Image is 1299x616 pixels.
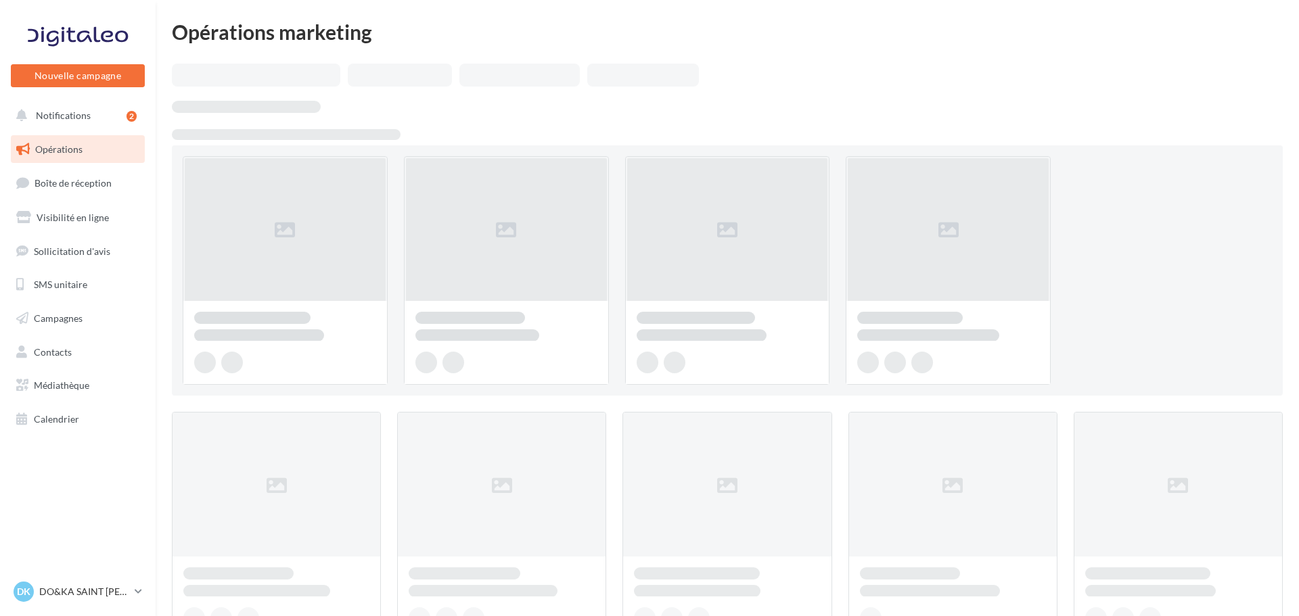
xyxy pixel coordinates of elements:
[37,212,109,223] span: Visibilité en ligne
[8,168,147,197] a: Boîte de réception
[172,22,1283,42] div: Opérations marketing
[8,101,142,130] button: Notifications 2
[8,135,147,164] a: Opérations
[8,270,147,299] a: SMS unitaire
[34,279,87,290] span: SMS unitaire
[11,64,145,87] button: Nouvelle campagne
[35,177,112,189] span: Boîte de réception
[34,312,83,324] span: Campagnes
[8,338,147,366] a: Contacts
[34,413,79,425] span: Calendrier
[8,405,147,433] a: Calendrier
[34,379,89,391] span: Médiathèque
[34,245,110,256] span: Sollicitation d'avis
[36,110,91,121] span: Notifications
[8,204,147,232] a: Visibilité en ligne
[17,585,30,598] span: DK
[8,371,147,400] a: Médiathèque
[127,111,137,122] div: 2
[34,346,72,358] span: Contacts
[8,237,147,266] a: Sollicitation d'avis
[35,143,83,155] span: Opérations
[8,304,147,333] a: Campagnes
[11,579,145,605] a: DK DO&KA SAINT [PERSON_NAME]
[39,585,129,598] p: DO&KA SAINT [PERSON_NAME]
